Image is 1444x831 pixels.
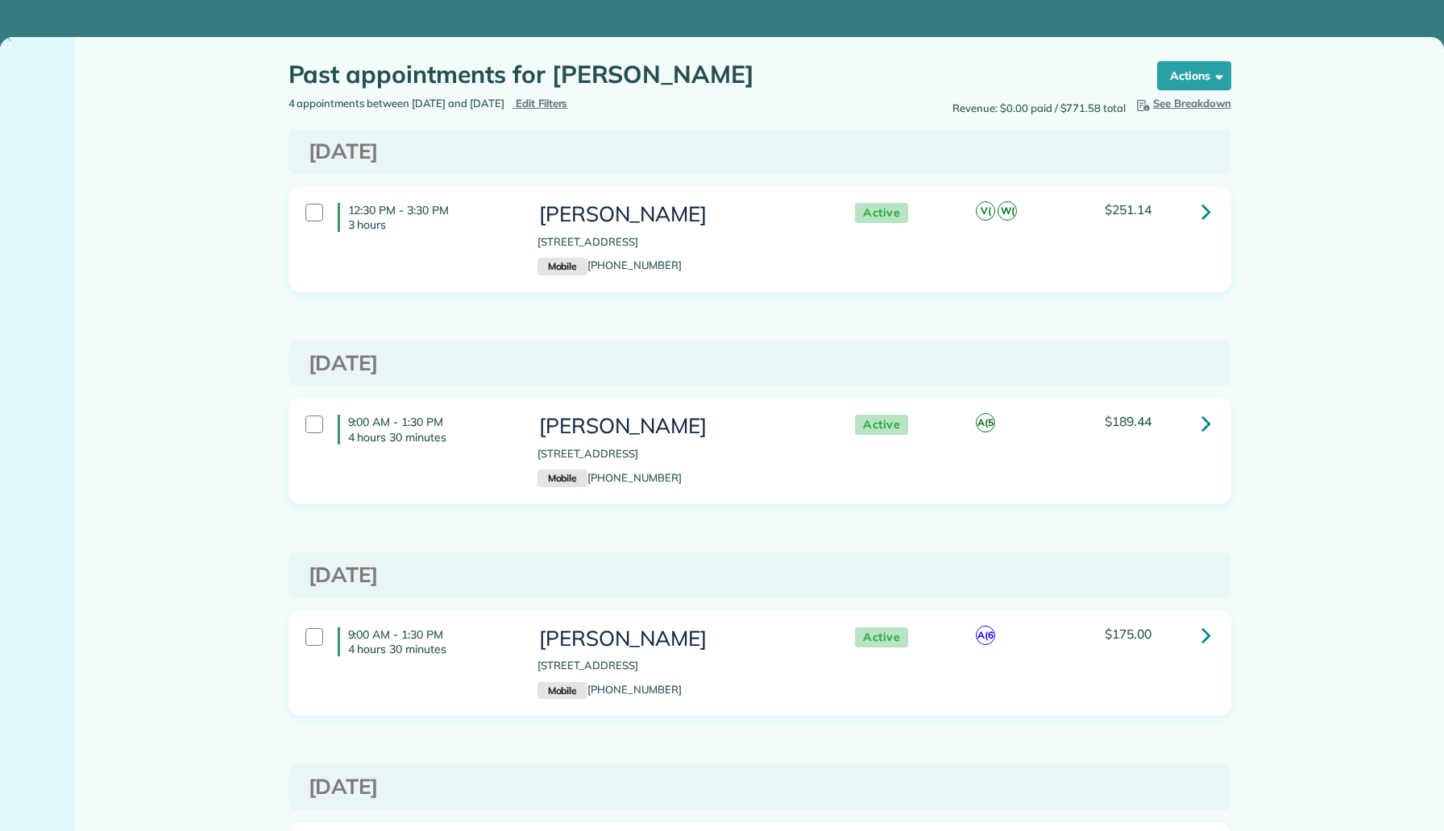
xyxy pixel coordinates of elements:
span: V( [976,201,995,221]
span: Revenue: $0.00 paid / $771.58 total [952,101,1126,117]
h4: 12:30 PM - 3:30 PM [338,203,513,232]
p: [STREET_ADDRESS] [537,446,823,462]
small: Mobile [537,469,587,487]
h3: [PERSON_NAME] [537,627,823,651]
p: [STREET_ADDRESS] [537,234,823,250]
p: 4 hours 30 minutes [348,430,513,444]
small: Mobile [537,682,587,700]
h3: [PERSON_NAME] [537,415,823,438]
a: Mobile[PHONE_NUMBER] [537,258,682,271]
h3: [DATE] [309,140,1211,163]
span: $189.44 [1105,413,1151,429]
h3: [DATE] [309,564,1211,587]
span: $251.14 [1105,201,1151,217]
small: Mobile [537,258,587,275]
span: Active [855,203,908,223]
span: Active [855,415,908,435]
p: 3 hours [348,217,513,232]
p: 4 hours 30 minutes [348,642,513,656]
button: See Breakdown [1134,96,1231,112]
p: [STREET_ADDRESS] [537,658,823,674]
h1: Past appointments for [PERSON_NAME] [288,61,1127,88]
h4: 9:00 AM - 1:30 PM [338,627,513,656]
h4: 9:00 AM - 1:30 PM [338,415,513,444]
h3: [PERSON_NAME] [537,203,823,226]
h3: [DATE] [309,775,1211,799]
span: $175.00 [1105,626,1151,642]
span: Edit Filters [516,97,568,110]
a: Edit Filters [512,97,568,110]
span: A(5 [976,413,995,432]
a: Mobile[PHONE_NUMBER] [537,683,682,696]
span: A(6 [976,626,995,645]
a: Mobile[PHONE_NUMBER] [537,471,682,484]
div: 4 appointments between [DATE] and [DATE] [276,96,760,112]
span: Active [855,627,908,647]
span: W( [998,201,1017,221]
button: Actions [1157,61,1231,90]
h3: [DATE] [309,352,1211,375]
